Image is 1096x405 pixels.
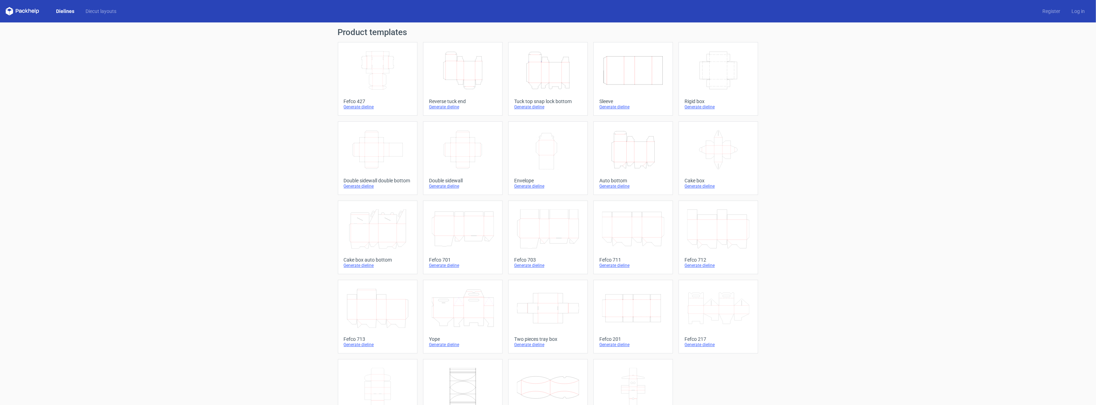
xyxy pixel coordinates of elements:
[344,263,411,268] div: Generate dieline
[599,336,667,342] div: Fefco 201
[344,178,411,183] div: Double sidewall double bottom
[599,99,667,104] div: Sleeve
[593,201,673,274] a: Fefco 711Generate dieline
[429,263,497,268] div: Generate dieline
[344,336,411,342] div: Fefco 713
[344,99,411,104] div: Fefco 427
[429,257,497,263] div: Fefco 701
[685,183,752,189] div: Generate dieline
[599,178,667,183] div: Auto bottom
[423,42,503,116] a: Reverse tuck endGenerate dieline
[679,280,758,353] a: Fefco 217Generate dieline
[508,121,588,195] a: EnvelopeGenerate dieline
[599,183,667,189] div: Generate dieline
[1066,8,1090,15] a: Log in
[593,42,673,116] a: SleeveGenerate dieline
[338,42,417,116] a: Fefco 427Generate dieline
[685,178,752,183] div: Cake box
[429,99,497,104] div: Reverse tuck end
[599,104,667,110] div: Generate dieline
[508,201,588,274] a: Fefco 703Generate dieline
[679,42,758,116] a: Rigid boxGenerate dieline
[338,201,417,274] a: Cake box auto bottomGenerate dieline
[1037,8,1066,15] a: Register
[80,8,122,15] a: Diecut layouts
[344,104,411,110] div: Generate dieline
[508,280,588,353] a: Two pieces tray boxGenerate dieline
[429,178,497,183] div: Double sidewall
[599,342,667,347] div: Generate dieline
[50,8,80,15] a: Dielines
[429,342,497,347] div: Generate dieline
[593,121,673,195] a: Auto bottomGenerate dieline
[599,257,667,263] div: Fefco 711
[514,178,582,183] div: Envelope
[338,121,417,195] a: Double sidewall double bottomGenerate dieline
[423,201,503,274] a: Fefco 701Generate dieline
[593,280,673,353] a: Fefco 201Generate dieline
[344,257,411,263] div: Cake box auto bottom
[514,257,582,263] div: Fefco 703
[338,280,417,353] a: Fefco 713Generate dieline
[514,342,582,347] div: Generate dieline
[679,201,758,274] a: Fefco 712Generate dieline
[514,336,582,342] div: Two pieces tray box
[514,263,582,268] div: Generate dieline
[685,336,752,342] div: Fefco 217
[685,342,752,347] div: Generate dieline
[685,263,752,268] div: Generate dieline
[685,257,752,263] div: Fefco 712
[423,280,503,353] a: YopeGenerate dieline
[514,183,582,189] div: Generate dieline
[429,183,497,189] div: Generate dieline
[338,28,758,36] h1: Product templates
[429,104,497,110] div: Generate dieline
[344,342,411,347] div: Generate dieline
[514,104,582,110] div: Generate dieline
[679,121,758,195] a: Cake boxGenerate dieline
[508,42,588,116] a: Tuck top snap lock bottomGenerate dieline
[685,99,752,104] div: Rigid box
[429,336,497,342] div: Yope
[685,104,752,110] div: Generate dieline
[599,263,667,268] div: Generate dieline
[514,99,582,104] div: Tuck top snap lock bottom
[344,183,411,189] div: Generate dieline
[423,121,503,195] a: Double sidewallGenerate dieline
